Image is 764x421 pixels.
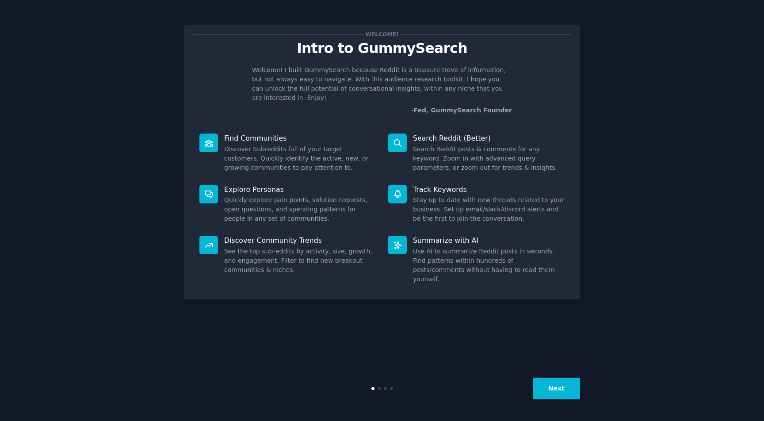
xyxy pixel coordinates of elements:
span: Welcome! [364,30,400,39]
p: Intro to GummySearch [193,41,571,56]
div: - [411,106,512,115]
p: Welcome! I built GummySearch because Reddit is a treasure trove of information, but not always ea... [252,65,512,103]
dd: Search Reddit posts & comments for any keyword. Zoom in with advanced query parameters, or zoom o... [413,145,565,172]
p: Find Communities [224,134,376,143]
p: Summarize with AI [413,236,565,245]
dd: Quickly explore pain points, solution requests, open questions, and spending patterns for people ... [224,195,376,223]
p: Discover Community Trends [224,236,376,245]
p: Search Reddit (Better) [413,134,565,143]
p: Explore Personas [224,185,376,194]
a: Fed, GummySearch Founder [413,107,512,114]
p: Track Keywords [413,185,565,194]
dd: See the top subreddits by activity, size, growth, and engagement. Filter to find new breakout com... [224,247,376,275]
dd: Use AI to summarize Reddit posts in seconds. Find patterns within hundreds of posts/comments with... [413,247,565,284]
dd: Stay up to date with new threads related to your business. Set up email/slack/discord alerts and ... [413,195,565,223]
button: Next [533,378,580,399]
dd: Discover Subreddits full of your target customers. Quickly identify the active, new, or growing c... [224,145,376,172]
